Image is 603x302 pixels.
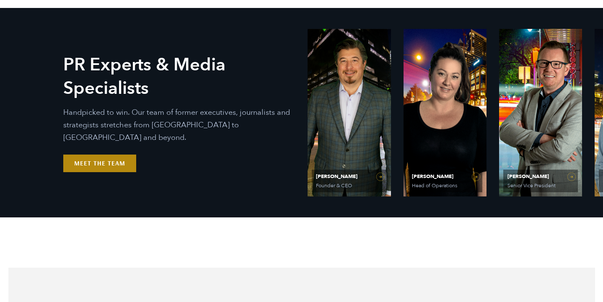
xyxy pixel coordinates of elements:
[63,53,295,100] h2: PR Experts & Media Specialists
[63,155,136,172] a: Meet the Team
[316,183,380,188] span: Founder & CEO
[308,29,391,196] a: View Bio for Ethan Parker
[316,174,382,179] span: [PERSON_NAME]
[63,106,295,144] p: Handpicked to win. Our team of former executives, journalists and strategists stretches from [GEO...
[412,183,476,188] span: Head of Operations
[507,174,574,179] span: [PERSON_NAME]
[412,174,478,179] span: [PERSON_NAME]
[404,29,487,196] a: View Bio for Olivia Gardner
[499,29,582,196] a: View Bio for Matt Grant
[507,183,572,188] span: Senior Vice President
